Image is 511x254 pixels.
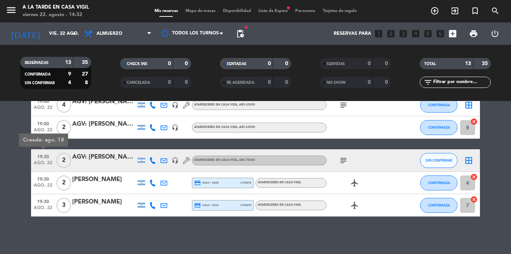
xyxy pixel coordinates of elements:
[70,29,79,38] i: arrow_drop_down
[72,97,136,107] div: AGV: [PERSON_NAME]
[194,103,255,106] span: ATARDECERES EN CASA VIGIL
[428,125,450,129] span: CONFIRMADA
[219,9,255,13] span: Disponibilidad
[34,105,52,114] span: ago. 22
[491,6,500,15] i: search
[238,103,255,106] span: , ARS 63000
[34,183,52,192] span: ago. 22
[432,78,490,86] input: Filtrar por nombre...
[268,61,271,66] strong: 0
[291,9,319,13] span: Pre-acceso
[450,6,459,15] i: exit_to_app
[72,152,136,162] div: AGV: [PERSON_NAME]
[464,101,473,110] i: border_all
[65,60,71,65] strong: 13
[72,197,136,207] div: [PERSON_NAME]
[430,6,439,15] i: add_circle_outline
[268,80,271,85] strong: 0
[327,62,345,66] span: SERVIDAS
[470,173,478,181] i: cancel
[244,25,248,30] span: fiber_manual_record
[255,9,291,13] span: Lista de Espera
[194,202,218,209] span: visa * 3215
[25,73,51,76] span: CONFIRMADA
[420,98,458,113] button: CONFIRMADA
[56,175,71,190] span: 2
[168,61,171,66] strong: 0
[194,180,218,186] span: visa * 3035
[72,175,136,184] div: [PERSON_NAME]
[56,120,71,135] span: 2
[428,181,450,185] span: CONFIRMADA
[194,202,201,209] i: credit_card
[426,158,452,162] span: SIN CONFIRMAR
[241,203,251,208] span: stripe
[19,134,68,147] div: Creada: ago. 18
[385,80,389,85] strong: 0
[435,29,445,39] i: looks_6
[194,180,201,186] i: credit_card
[285,80,290,85] strong: 0
[350,178,359,187] i: airplanemode_active
[172,124,178,131] i: headset_mic
[327,81,346,85] span: NO SHOW
[465,61,471,66] strong: 13
[420,120,458,135] button: CONFIRMADA
[127,62,147,66] span: CHECK INS
[470,196,478,203] i: cancel
[420,198,458,213] button: CONFIRMADA
[258,203,301,206] span: ATARDECERES EN CASA VIGIL
[22,4,89,11] div: A la tarde en Casa Vigil
[194,126,255,129] span: ATARDECERES EN CASA VIGIL
[56,98,71,113] span: 4
[334,31,371,36] span: Reservas para
[34,160,52,169] span: ago. 22
[34,197,52,205] span: 19:30
[72,119,136,129] div: AGV: [PERSON_NAME]
[56,198,71,213] span: 3
[34,128,52,136] span: ago. 22
[423,78,432,87] i: filter_list
[168,80,171,85] strong: 0
[34,97,52,105] span: 19:00
[258,181,301,184] span: ATARDECERES EN CASA VIGIL
[194,159,255,162] span: ATARDECERES EN CASA VIGIL
[56,153,71,168] span: 2
[227,81,254,85] span: RE AGENDADA
[385,61,389,66] strong: 0
[464,156,473,165] i: border_all
[172,157,178,164] i: headset_mic
[6,25,45,42] i: [DATE]
[82,71,89,77] strong: 27
[68,71,71,77] strong: 9
[241,180,251,185] span: stripe
[469,29,478,38] span: print
[97,31,122,36] span: Almuerzo
[238,159,255,162] span: , ARS 70000
[484,22,505,45] div: LOG OUT
[482,61,489,66] strong: 35
[448,29,458,39] i: add_box
[6,4,17,18] button: menu
[398,29,408,39] i: looks_3
[236,29,245,38] span: pending_actions
[339,156,348,165] i: subject
[185,80,189,85] strong: 0
[127,81,150,85] span: CANCELADA
[227,62,247,66] span: SENTADAS
[82,60,89,65] strong: 35
[25,61,49,65] span: RESERVADAS
[172,102,178,108] i: headset_mic
[339,101,348,110] i: subject
[68,80,71,85] strong: 4
[34,152,52,160] span: 19:30
[6,4,17,16] i: menu
[471,6,480,15] i: turned_in_not
[420,175,458,190] button: CONFIRMADA
[374,29,383,39] i: looks_one
[22,11,89,19] div: viernes 22. agosto - 14:32
[470,118,478,125] i: cancel
[285,61,290,66] strong: 0
[34,205,52,214] span: ago. 22
[428,103,450,107] span: CONFIRMADA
